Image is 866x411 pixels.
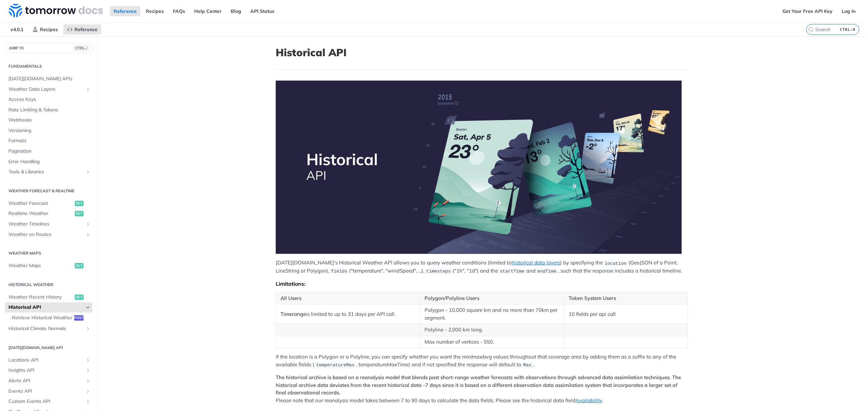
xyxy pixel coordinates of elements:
span: Weather Data Layers [8,86,84,93]
span: Weather Recent History [8,294,73,301]
a: Versioning [5,126,92,136]
span: timesteps [426,269,451,274]
span: location [605,261,626,266]
span: Locations API [8,357,84,364]
span: Formats [8,137,91,144]
span: Versioning [8,127,91,134]
span: startTime [500,269,524,274]
td: 10 fields per api call [564,304,687,324]
a: Webhooks [5,115,92,125]
a: Recipes [29,24,62,35]
th: Polygon/Polyline Users [420,292,564,304]
span: fields [331,269,347,274]
button: Show subpages for Locations API [85,358,91,363]
span: Weather Forecast [8,200,73,207]
span: get [75,201,84,206]
a: Custom Events APIShow subpages for Custom Events API [5,396,92,407]
svg: Search [808,27,814,32]
a: Reference [63,24,101,35]
span: Weather on Routes [8,231,84,238]
img: Tomorrow.io Weather API Docs [9,4,103,17]
a: Formats [5,136,92,146]
a: Weather Recent Historyget [5,292,92,302]
span: Recipes [40,26,58,33]
span: get [75,263,84,268]
span: Events API [8,388,84,395]
span: Access Keys [8,96,91,103]
a: historical data layers [511,259,560,266]
a: Help Center [190,6,225,16]
span: endTime [537,269,556,274]
p: Please note that our reanalysis model takes between 7 to 90 days to calculate the data fields. Pl... [276,374,688,404]
a: Get Your Free API Key [779,6,836,16]
a: FAQs [169,6,189,16]
a: Reference [110,6,140,16]
button: Show subpages for Custom Events API [85,399,91,404]
a: Retrieve Historical Weatherpost [8,313,92,323]
a: Rate Limiting & Tokens [5,105,92,115]
td: is limited to up to 31 days per API call. [276,304,420,324]
a: [DATE][DOMAIN_NAME] APIs [5,74,92,84]
span: Pagination [8,148,91,155]
h2: Weather Forecast & realtime [5,188,92,194]
a: Weather on RoutesShow subpages for Weather on Routes [5,230,92,240]
span: get [75,211,84,216]
td: Polygon - 10,000 square km and no more than 70km per segment. [420,304,564,324]
h2: [DATE][DOMAIN_NAME] API [5,345,92,351]
a: Locations APIShow subpages for Locations API [5,355,92,365]
span: Alerts API [8,377,84,384]
span: Expand image [276,81,688,254]
button: Show subpages for Weather Data Layers [85,87,91,92]
a: Historical Climate NormalsShow subpages for Historical Climate Normals [5,324,92,334]
a: Events APIShow subpages for Events API [5,386,92,396]
a: Error Handling [5,157,92,167]
span: [DATE][DOMAIN_NAME] APIs [8,75,91,82]
button: Show subpages for Weather on Routes [85,232,91,237]
h2: Fundamentals [5,63,92,69]
span: Retrieve Historical Weather [12,315,72,321]
a: Tools & LibrariesShow subpages for Tools & Libraries [5,167,92,177]
a: Insights APIShow subpages for Insights API [5,365,92,375]
span: Custom Events API [8,398,84,405]
span: Tools & Libraries [8,169,84,175]
span: Insights API [8,367,84,374]
span: Rate Limiting & Tokens [8,107,91,113]
button: Show subpages for Events API [85,389,91,394]
button: Show subpages for Tools & Libraries [85,169,91,175]
h2: Weather Maps [5,250,92,256]
span: Webhooks [8,117,91,124]
span: Error Handling [8,158,91,165]
span: v4.0.1 [7,24,27,35]
div: Limitations: [276,280,688,287]
a: Weather Forecastget [5,198,92,209]
button: Hide subpages for Historical API [85,305,91,310]
span: Weather Timelines [8,221,84,228]
span: Historical Climate Normals [8,325,84,332]
span: post [74,315,84,321]
th: All Users [276,292,420,304]
span: temperatureMax [316,363,354,368]
span: Realtime Weather [8,210,73,217]
img: Historical-API.png [276,81,682,254]
a: Blog [227,6,245,16]
span: CTRL-/ [74,45,89,51]
p: If the location is a Polygon or a Polyline, you can specify whether you want the min/max/avg valu... [276,353,688,369]
a: Log In [838,6,859,16]
kbd: CTRL-K [838,26,857,33]
a: Pagination [5,146,92,156]
span: Max [523,363,531,368]
a: API Status [247,6,278,16]
span: Historical API [8,304,84,311]
a: Historical APIHide subpages for Historical API [5,302,92,312]
h1: Historical API [276,46,688,59]
strong: Timerange [280,311,306,317]
button: Show subpages for Historical Climate Normals [85,326,91,331]
td: Max number of vertices - 550. [420,336,564,348]
a: Weather Mapsget [5,261,92,271]
a: Recipes [142,6,167,16]
span: get [75,295,84,300]
strong: The historical archive is based on a reanalysis model that blends past short-range weather foreca... [276,374,681,396]
a: Alerts APIShow subpages for Alerts API [5,376,92,386]
button: Show subpages for Insights API [85,368,91,373]
h2: Historical Weather [5,282,92,288]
